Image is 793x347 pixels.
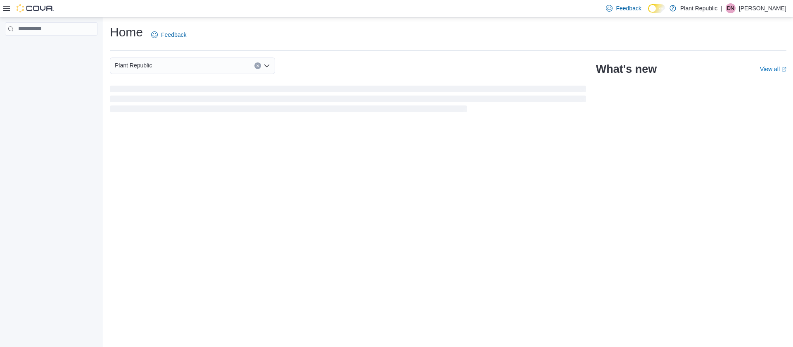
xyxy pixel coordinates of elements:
nav: Complex example [5,37,97,57]
a: View allExternal link [760,66,786,72]
img: Cova [17,4,54,12]
span: Feedback [161,31,186,39]
div: Delina Negassi [726,3,736,13]
h2: What's new [596,62,657,76]
span: Plant Republic [115,60,152,70]
span: Feedback [616,4,641,12]
span: Loading [110,87,586,114]
span: DN [727,3,734,13]
p: Plant Republic [680,3,717,13]
button: Open list of options [264,62,270,69]
button: Clear input [254,62,261,69]
input: Dark Mode [648,4,665,13]
p: | [721,3,722,13]
a: Feedback [148,26,190,43]
svg: External link [781,67,786,72]
h1: Home [110,24,143,41]
p: [PERSON_NAME] [739,3,786,13]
